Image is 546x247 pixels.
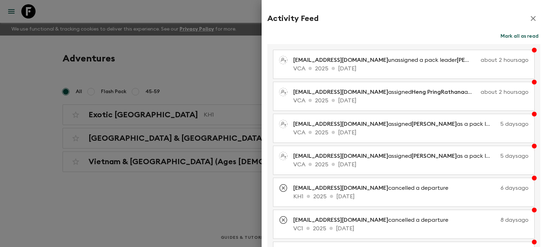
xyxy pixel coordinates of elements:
span: [EMAIL_ADDRESS][DOMAIN_NAME] [293,185,388,191]
p: 5 days ago [500,152,529,160]
p: 8 days ago [457,216,529,224]
p: VCA 2025 [DATE] [293,64,529,73]
p: cancelled a departure [293,184,454,192]
p: assigned as a pack leader [293,120,497,128]
p: VCA 2025 [DATE] [293,128,529,137]
p: 5 days ago [500,120,529,128]
p: about 2 hours ago [481,56,529,64]
p: KH1 2025 [DATE] [293,192,529,201]
span: [EMAIL_ADDRESS][DOMAIN_NAME] [293,89,388,95]
p: cancelled a departure [293,216,454,224]
p: VCA 2025 [DATE] [293,96,529,105]
p: assigned as a pack leader [293,88,478,96]
span: [EMAIL_ADDRESS][DOMAIN_NAME] [293,153,388,159]
span: [EMAIL_ADDRESS][DOMAIN_NAME] [293,57,388,63]
h2: Activity Feed [267,14,318,23]
p: VC1 2025 [DATE] [293,224,529,233]
p: unassigned a pack leader [293,56,478,64]
p: about 2 hours ago [481,88,529,96]
span: [PERSON_NAME] [412,153,457,159]
span: [EMAIL_ADDRESS][DOMAIN_NAME] [293,217,388,223]
p: assigned as a pack leader [293,152,497,160]
button: Mark all as read [499,31,540,41]
p: VCA 2025 [DATE] [293,160,529,169]
p: 6 days ago [457,184,529,192]
span: [EMAIL_ADDRESS][DOMAIN_NAME] [293,121,388,127]
span: [PERSON_NAME] [457,57,502,63]
span: [PERSON_NAME] [412,121,457,127]
span: Heng PringRathana [412,89,464,95]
